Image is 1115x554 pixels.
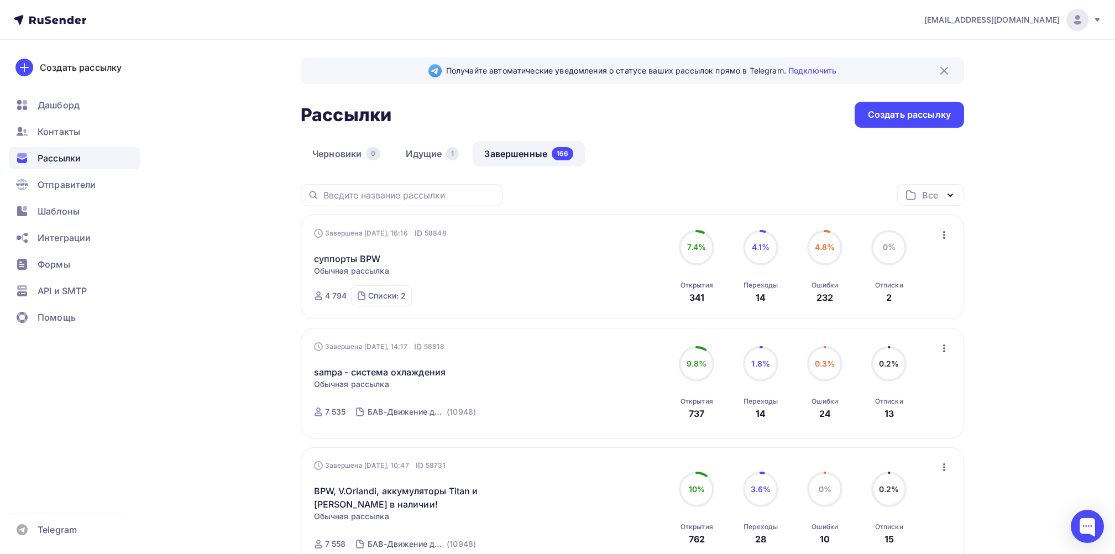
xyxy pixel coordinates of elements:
div: 28 [755,532,766,546]
span: API и SMTP [38,284,87,297]
div: Открытия [680,522,713,531]
span: 10% [689,484,705,494]
span: 4.8% [815,242,835,252]
span: Обычная рассылка [314,265,389,276]
a: БАВ-Движение действующие (10948) [367,403,477,421]
div: 232 [816,291,833,304]
div: (10948) [447,539,476,550]
input: Введите название рассылки [323,189,496,201]
span: Формы [38,258,70,271]
div: Завершена [DATE], 10:47 [314,460,446,471]
div: Списки: 2 [368,290,406,301]
a: Черновики0 [301,141,392,166]
div: 762 [689,532,705,546]
div: 14 [756,407,766,420]
span: 58731 [426,460,446,471]
div: 24 [819,407,831,420]
span: Шаблоны [38,205,80,218]
a: Идущие1 [394,141,470,166]
span: Рассылки [38,151,81,165]
div: Переходы [744,397,778,406]
div: 15 [884,532,894,546]
div: Ошибки [812,522,838,531]
a: sampa - система охлаждения [314,365,446,379]
span: Интеграции [38,231,91,244]
a: [EMAIL_ADDRESS][DOMAIN_NAME] [924,9,1102,31]
a: Контакты [9,121,140,143]
span: 0% [819,484,831,494]
div: 341 [689,291,704,304]
div: Ошибки [812,397,838,406]
div: 2 [886,291,892,304]
img: Telegram [428,64,442,77]
div: 10 [820,532,830,546]
div: Ошибки [812,281,838,290]
div: Создать рассылку [40,61,122,74]
h2: Рассылки [301,104,391,126]
div: Завершена [DATE], 16:16 [314,228,447,239]
span: 9.8% [687,359,707,368]
span: Обычная рассылка [314,511,389,522]
div: 166 [552,147,573,160]
span: Контакты [38,125,80,138]
a: Подключить [788,66,836,75]
div: Отписки [875,522,903,531]
div: Завершена [DATE], 14:17 [314,341,444,352]
div: 13 [884,407,894,420]
button: Все [897,184,964,206]
a: Рассылки [9,147,140,169]
a: Формы [9,253,140,275]
a: Отправители [9,174,140,196]
a: Дашборд [9,94,140,116]
a: БАВ-Движение действующие (10948) [367,535,477,553]
span: 58818 [424,341,444,352]
div: Отписки [875,281,903,290]
span: 58848 [425,228,447,239]
div: 737 [689,407,704,420]
span: ID [416,460,423,471]
span: Telegram [38,523,77,536]
span: [EMAIL_ADDRESS][DOMAIN_NAME] [924,14,1060,25]
span: Обычная рассылка [314,379,389,390]
span: 7.4% [687,242,706,252]
a: суппорты BPW [314,252,381,265]
div: Открытия [680,281,713,290]
a: BPW, V.Orlandi, аккумуляторы Titan и [PERSON_NAME] в наличии! [314,484,504,511]
div: БАВ-Движение действующие [368,406,444,417]
div: Отписки [875,397,903,406]
div: 4 794 [325,290,347,301]
div: 0 [366,147,380,160]
span: 0.3% [815,359,835,368]
span: Получайте автоматические уведомления о статусе ваших рассылок прямо в Telegram. [446,65,836,76]
div: Переходы [744,281,778,290]
div: Создать рассылку [868,108,951,121]
span: 1.8% [751,359,770,368]
div: (10948) [447,406,476,417]
span: 0.2% [879,484,899,494]
div: 7 535 [325,406,346,417]
div: БАВ-Движение действующие [368,539,444,550]
span: 4.1% [752,242,770,252]
span: Помощь [38,311,76,324]
div: Все [922,189,938,202]
span: Отправители [38,178,96,191]
span: 0% [883,242,896,252]
div: 1 [446,147,459,160]
a: Завершенные166 [473,141,585,166]
div: Переходы [744,522,778,531]
span: ID [414,341,422,352]
div: 14 [756,291,766,304]
div: 7 558 [325,539,346,550]
span: Дашборд [38,98,80,112]
a: Шаблоны [9,200,140,222]
span: 0.2% [879,359,899,368]
div: Открытия [680,397,713,406]
span: 3.6% [751,484,771,494]
span: ID [415,228,422,239]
